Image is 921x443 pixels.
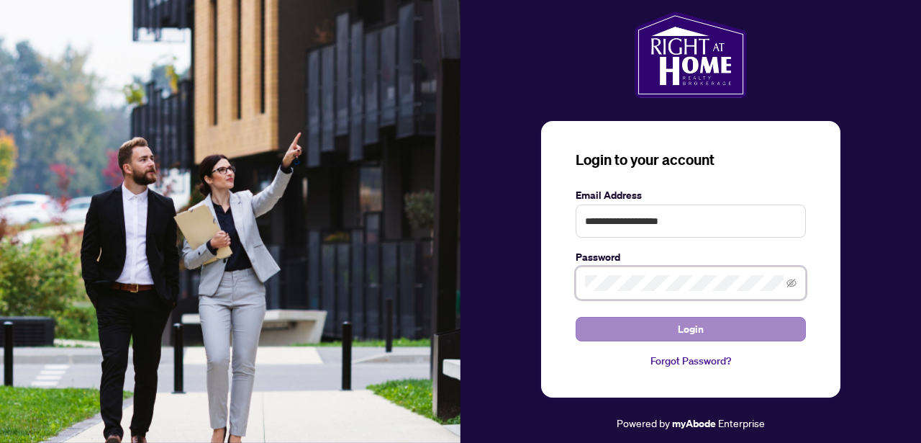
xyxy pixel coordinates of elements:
span: Enterprise [718,416,765,429]
span: Login [678,318,704,341]
label: Password [576,249,806,265]
button: Login [576,317,806,341]
img: ma-logo [635,12,746,98]
span: Powered by [617,416,670,429]
label: Email Address [576,187,806,203]
h3: Login to your account [576,150,806,170]
a: Forgot Password? [576,353,806,369]
a: myAbode [672,416,716,431]
span: eye-invisible [786,278,797,288]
